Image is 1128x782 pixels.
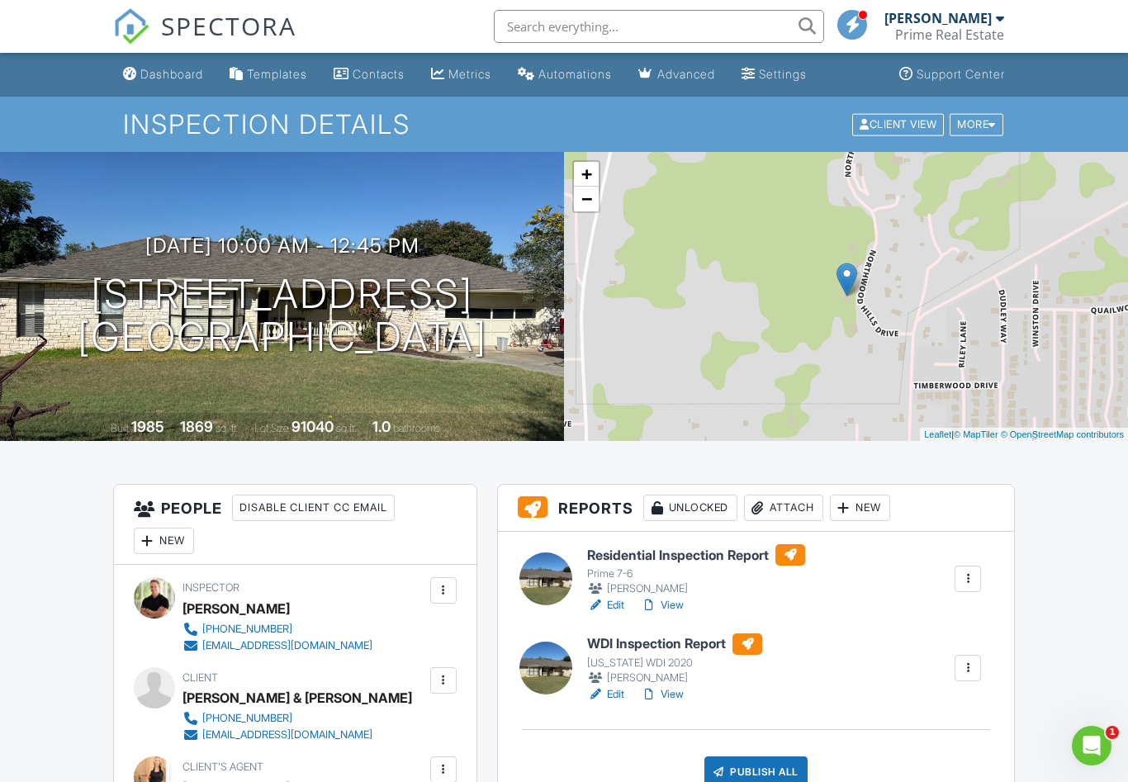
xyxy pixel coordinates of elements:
a: Edit [587,597,624,614]
div: 91040 [291,418,334,435]
h6: Residential Inspection Report [587,544,805,566]
div: [EMAIL_ADDRESS][DOMAIN_NAME] [202,639,372,652]
span: sq. ft. [216,422,239,434]
div: Templates [247,67,307,81]
div: Settings [759,67,807,81]
a: [PHONE_NUMBER] [182,710,399,727]
div: Attach [744,495,823,521]
div: Disable Client CC Email [232,495,395,521]
div: New [830,495,890,521]
div: [PERSON_NAME] [884,10,992,26]
a: Metrics [424,59,498,90]
a: © OpenStreetMap contributors [1001,429,1124,439]
input: Search everything... [494,10,824,43]
a: Advanced [632,59,722,90]
h3: [DATE] 10:00 am - 12:45 pm [145,235,419,257]
h3: People [114,485,476,565]
a: SPECTORA [113,22,296,57]
a: Leaflet [924,429,951,439]
div: Unlocked [643,495,737,521]
div: Prime 7-6 [587,567,805,581]
span: sq.ft. [336,422,357,434]
div: More [950,113,1003,135]
a: View [641,686,684,703]
div: [PERSON_NAME] [587,670,762,686]
a: Settings [735,59,813,90]
h1: [STREET_ADDRESS] [GEOGRAPHIC_DATA] [78,273,487,360]
div: [PERSON_NAME] [587,581,805,597]
div: [PHONE_NUMBER] [202,712,292,725]
div: Automations [538,67,612,81]
span: Built [111,422,129,434]
span: 1 [1106,726,1119,739]
a: Support Center [893,59,1012,90]
a: Templates [223,59,314,90]
h1: Inspection Details [123,110,1004,139]
a: Edit [587,686,624,703]
div: New [134,528,194,554]
div: Prime Real Estate [895,26,1004,43]
a: Residential Inspection Report Prime 7-6 [PERSON_NAME] [587,544,805,597]
div: [PERSON_NAME] [182,596,290,621]
h3: Reports [498,485,1014,532]
a: Client View [851,117,948,130]
a: [EMAIL_ADDRESS][DOMAIN_NAME] [182,637,372,654]
a: [EMAIL_ADDRESS][DOMAIN_NAME] [182,727,399,743]
a: Dashboard [116,59,210,90]
span: Lot Size [254,422,289,434]
span: Client [182,671,218,684]
a: WDI Inspection Report [US_STATE] WDI 2020 [PERSON_NAME] [587,633,762,686]
div: [US_STATE] WDI 2020 [587,656,762,670]
div: [PERSON_NAME] & [PERSON_NAME] [182,685,412,710]
h6: WDI Inspection Report [587,633,762,655]
div: 1.0 [372,418,391,435]
span: bathrooms [393,422,440,434]
div: | [920,428,1128,442]
a: © MapTiler [954,429,998,439]
div: Metrics [448,67,491,81]
a: Contacts [327,59,411,90]
iframe: Intercom live chat [1072,726,1111,765]
div: Dashboard [140,67,203,81]
span: SPECTORA [161,8,296,43]
span: Inspector [182,581,239,594]
a: Automations (Basic) [511,59,619,90]
div: [PHONE_NUMBER] [202,623,292,636]
div: [EMAIL_ADDRESS][DOMAIN_NAME] [202,728,372,742]
a: Zoom out [574,187,599,211]
div: Client View [852,113,944,135]
span: Client's Agent [182,761,263,773]
div: Support Center [917,67,1005,81]
a: Zoom in [574,162,599,187]
a: [PHONE_NUMBER] [182,621,372,637]
div: Advanced [657,67,715,81]
a: View [641,597,684,614]
div: Contacts [353,67,405,81]
div: 1869 [180,418,213,435]
div: 1985 [131,418,164,435]
img: The Best Home Inspection Software - Spectora [113,8,149,45]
